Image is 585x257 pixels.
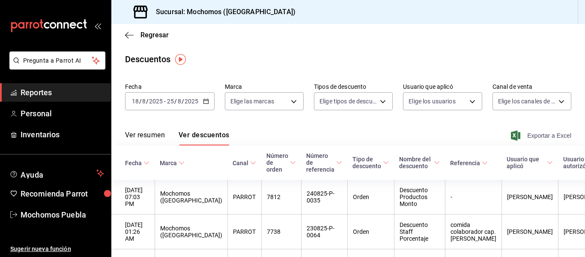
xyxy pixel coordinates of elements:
[507,156,553,169] span: Usuario que aplicó
[227,215,261,249] th: PARROT
[6,62,105,71] a: Pregunta a Parrot AI
[149,98,163,105] input: ----
[179,131,229,145] button: Ver descuentos
[450,160,488,166] span: Referencia
[139,98,142,105] span: /
[111,215,155,249] th: [DATE] 01:26 AM
[125,131,229,145] div: navigation tabs
[146,98,149,105] span: /
[160,160,185,166] span: Marca
[125,31,169,39] button: Regresar
[125,53,170,66] div: Descuentos
[125,84,215,90] label: Fecha
[177,98,182,105] input: --
[314,84,393,90] label: Tipos de descuento
[319,97,377,106] span: Elige tipos de descuento
[21,108,104,119] span: Personal
[175,54,186,65] img: Tooltip marker
[501,180,558,215] th: [PERSON_NAME]
[347,180,394,215] th: Orden
[347,215,394,249] th: Orden
[492,84,571,90] label: Canal de venta
[164,98,166,105] span: -
[21,188,104,200] span: Recomienda Parrot
[131,98,139,105] input: --
[184,98,199,105] input: ----
[140,31,169,39] span: Regresar
[125,160,149,166] span: Fecha
[111,180,155,215] th: [DATE] 07:03 PM
[261,215,301,249] th: 7738
[174,98,177,105] span: /
[21,87,104,98] span: Reportes
[21,168,93,178] span: Ayuda
[445,215,501,249] th: comida colaborador cap. [PERSON_NAME]
[394,215,445,249] th: Descuento Staff Porcentaje
[21,129,104,140] span: Inventarios
[142,98,146,105] input: --
[409,97,455,106] span: Elige los usuarios
[233,160,256,166] span: Canal
[167,98,174,105] input: --
[230,97,274,106] span: Elige las marcas
[21,209,104,221] span: Mochomos Puebla
[301,180,347,215] th: 240825-P-0035
[266,152,296,173] span: Número de orden
[513,130,571,141] button: Exportar a Excel
[9,51,105,70] button: Pregunta a Parrot AI
[10,245,104,254] span: Sugerir nueva función
[155,215,227,249] th: Mochomos ([GEOGRAPHIC_DATA])
[399,156,440,169] span: Nombre del descuento
[501,215,558,249] th: [PERSON_NAME]
[352,156,389,169] span: Tipo de descuento
[306,152,342,173] span: Número de referencia
[155,180,227,215] th: Mochomos ([GEOGRAPHIC_DATA])
[498,97,555,106] span: Elige los canales de venta
[301,215,347,249] th: 230825-P-0064
[227,180,261,215] th: PARROT
[394,180,445,215] th: Descuento Productos Monto
[149,7,295,17] h3: Sucursal: Mochomos ([GEOGRAPHIC_DATA])
[445,180,501,215] th: -
[261,180,301,215] th: 7812
[125,131,165,145] button: Ver resumen
[182,98,184,105] span: /
[403,84,482,90] label: Usuario que aplicó
[23,56,92,65] span: Pregunta a Parrot AI
[225,84,304,90] label: Marca
[94,22,101,29] button: open_drawer_menu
